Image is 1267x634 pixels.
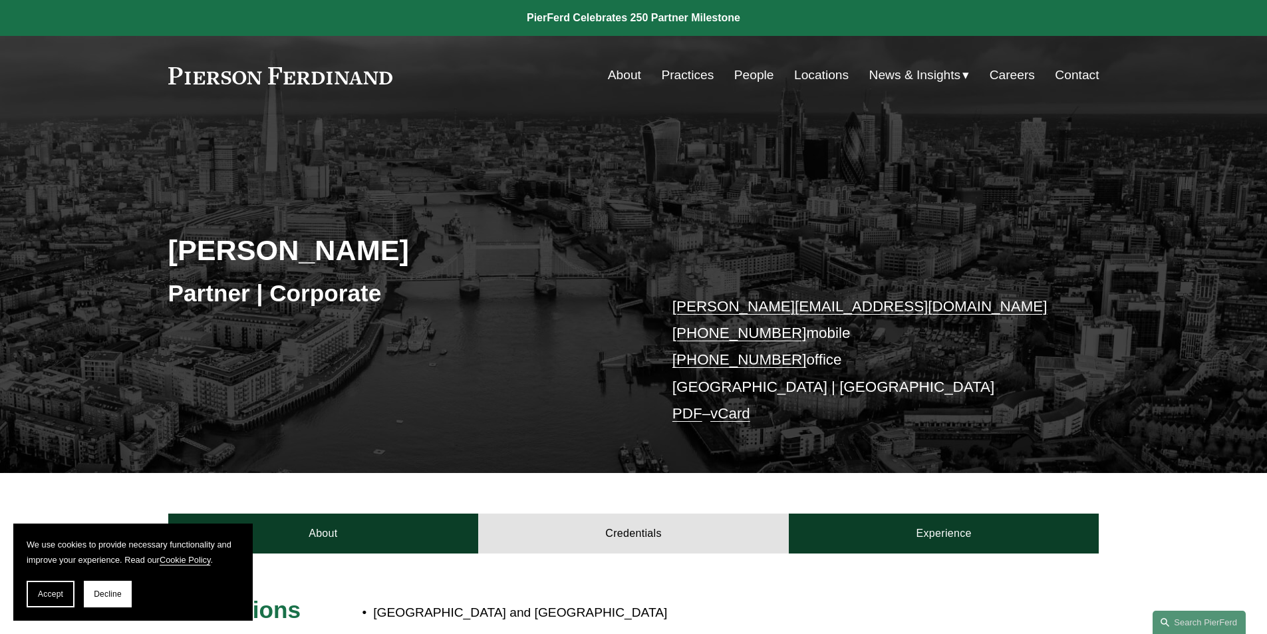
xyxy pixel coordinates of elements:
[672,325,807,341] a: [PHONE_NUMBER]
[13,524,253,621] section: Cookie banner
[160,555,211,565] a: Cookie Policy
[608,63,641,88] a: About
[1153,611,1246,634] a: Search this site
[168,597,301,623] span: Admissions
[168,514,479,554] a: About
[27,581,74,607] button: Accept
[869,64,961,87] span: News & Insights
[1055,63,1099,88] a: Contact
[168,279,634,308] h3: Partner | Corporate
[869,63,970,88] a: folder dropdown
[710,405,750,422] a: vCard
[27,537,239,567] p: We use cookies to provide necessary functionality and improve your experience. Read our .
[672,293,1060,428] p: mobile office [GEOGRAPHIC_DATA] | [GEOGRAPHIC_DATA] –
[38,589,63,599] span: Accept
[789,514,1099,554] a: Experience
[661,63,714,88] a: Practices
[794,63,849,88] a: Locations
[734,63,774,88] a: People
[94,589,122,599] span: Decline
[672,298,1048,315] a: [PERSON_NAME][EMAIL_ADDRESS][DOMAIN_NAME]
[990,63,1035,88] a: Careers
[373,601,711,625] p: [GEOGRAPHIC_DATA] and [GEOGRAPHIC_DATA]
[168,233,634,267] h2: [PERSON_NAME]
[84,581,132,607] button: Decline
[672,405,702,422] a: PDF
[478,514,789,554] a: Credentials
[672,351,807,368] a: [PHONE_NUMBER]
